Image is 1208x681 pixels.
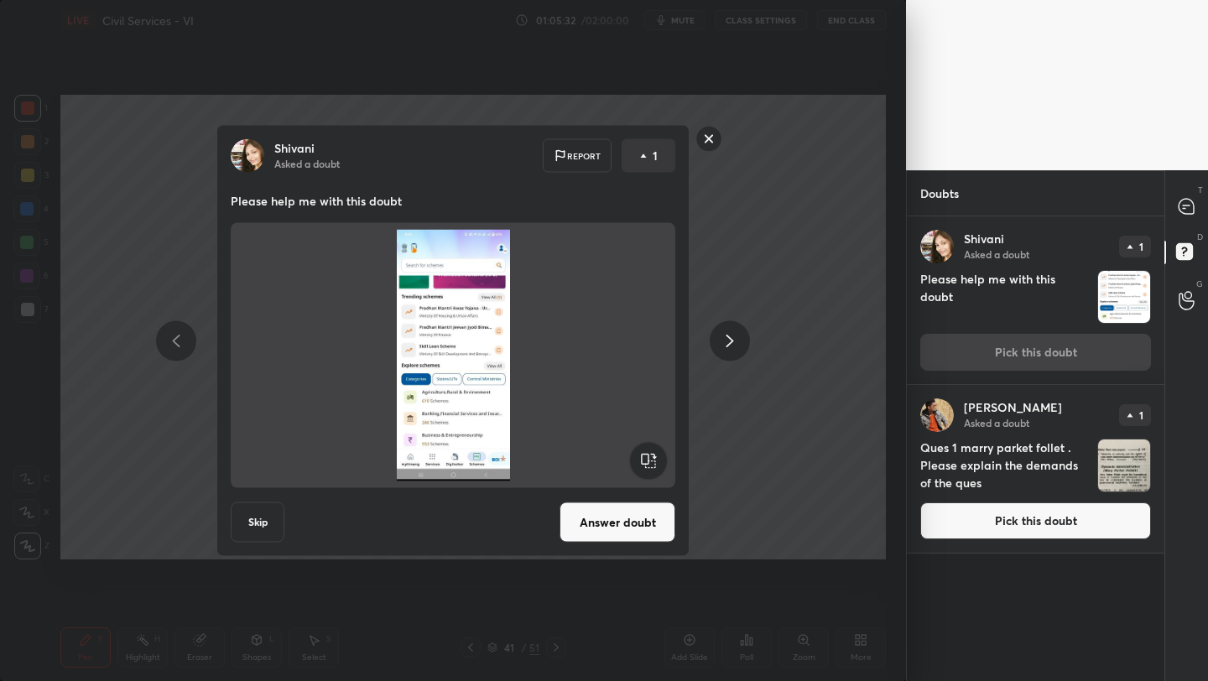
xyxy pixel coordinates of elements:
[920,502,1151,539] button: Pick this doubt
[1198,184,1203,196] p: T
[907,171,972,216] p: Doubts
[1139,410,1143,420] p: 1
[964,232,1004,246] p: Shivani
[231,193,675,210] p: Please help me with this doubt
[1098,439,1150,491] img: 1756996279I0OGAZ.jpg
[274,142,315,155] p: Shivani
[274,157,340,170] p: Asked a doubt
[964,416,1029,429] p: Asked a doubt
[251,230,655,481] img: 1756996770TGW0D3.JPEG
[231,502,284,543] button: Skip
[920,230,954,263] img: 23849908de6b4b778884f95844de068d.jpg
[1197,231,1203,243] p: D
[964,401,1062,414] p: [PERSON_NAME]
[231,139,264,173] img: 23849908de6b4b778884f95844de068d.jpg
[1139,242,1143,252] p: 1
[543,139,612,173] div: Report
[920,270,1091,324] h4: Please help me with this doubt
[920,398,954,432] img: 6d34c3d824144b939c35412024d09d0c.jpg
[1196,278,1203,290] p: G
[653,148,658,164] p: 1
[920,439,1091,492] h4: Ques 1 marry parket follet . Please explain the demands of the ques
[964,247,1029,261] p: Asked a doubt
[1098,271,1150,323] img: 1756996770TGW0D3.JPEG
[560,502,675,543] button: Answer doubt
